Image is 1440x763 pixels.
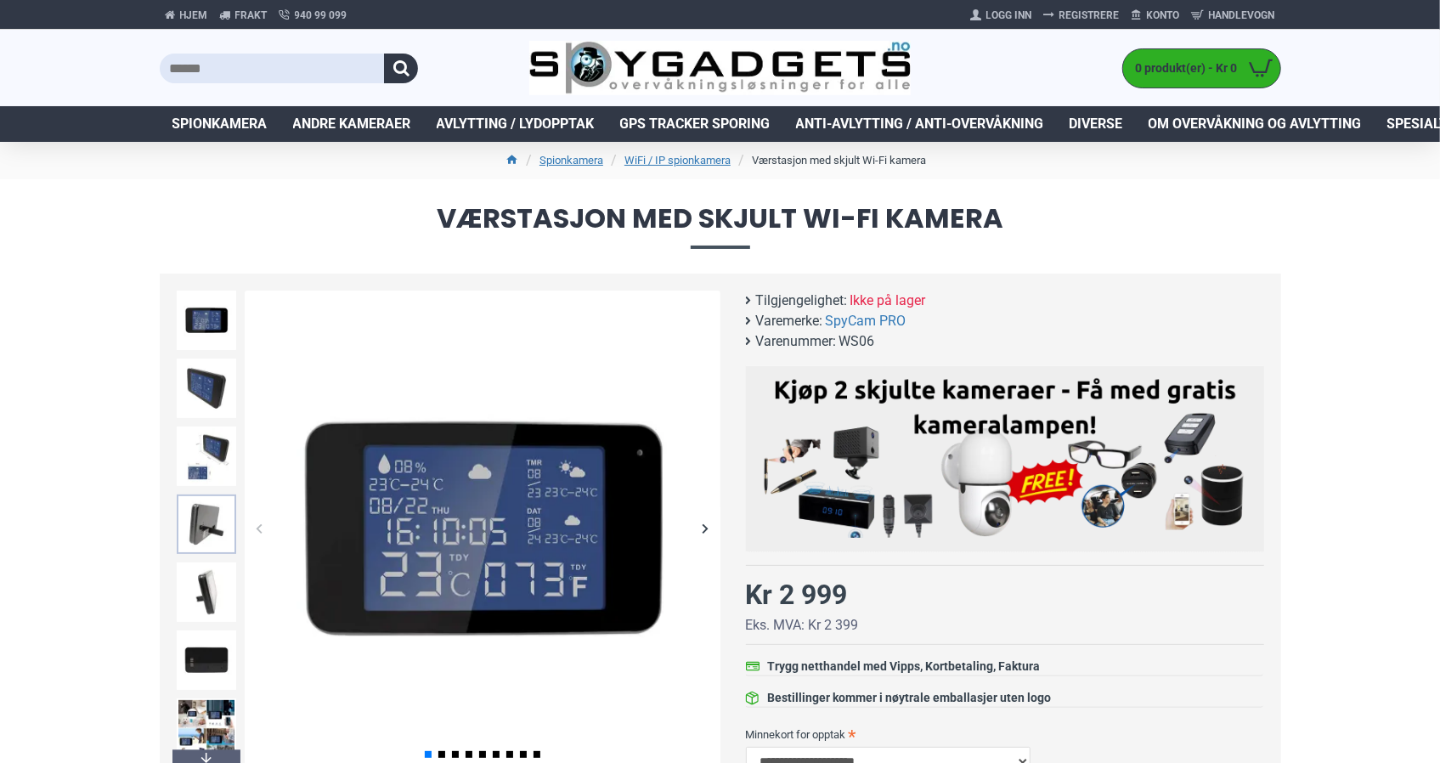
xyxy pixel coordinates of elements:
b: Varemerke: [756,311,823,331]
div: Previous slide [245,514,274,544]
a: Konto [1126,2,1186,29]
a: GPS Tracker Sporing [607,106,783,142]
div: Next slide [691,514,720,544]
span: GPS Tracker Sporing [620,114,771,134]
img: Værstasjon med skjult Wi-Fi kamera - SpyGadgets.no [177,698,236,758]
span: Anti-avlytting / Anti-overvåkning [796,114,1044,134]
b: Tilgjengelighet: [756,291,848,311]
span: Go to slide 5 [479,751,486,758]
a: 0 produkt(er) - Kr 0 [1123,49,1280,88]
span: Go to slide 3 [452,751,459,758]
img: Værstasjon med skjult Wi-Fi kamera - SpyGadgets.no [177,359,236,418]
span: 940 99 099 [295,8,347,23]
img: Kjøp 2 skjulte kameraer – Få med gratis kameralampe! [759,375,1251,538]
a: Andre kameraer [280,106,424,142]
span: Go to slide 4 [466,751,472,758]
div: Bestillinger kommer i nøytrale emballasjer uten logo [768,689,1052,707]
a: Om overvåkning og avlytting [1136,106,1375,142]
span: Go to slide 6 [493,751,500,758]
a: Spionkamera [539,152,603,169]
label: Minnekort for opptak [746,721,1264,748]
span: 0 produkt(er) - Kr 0 [1123,59,1242,77]
span: Konto [1147,8,1180,23]
span: Handlevogn [1209,8,1275,23]
span: Logg Inn [986,8,1032,23]
a: Diverse [1057,106,1136,142]
span: Go to slide 9 [534,751,540,758]
img: Værstasjon med skjult Wi-Fi kamera - SpyGadgets.no [177,291,236,350]
img: Værstasjon med skjult Wi-Fi kamera - SpyGadgets.no [177,630,236,690]
a: SpyCam PRO [826,311,906,331]
span: WS06 [839,331,875,352]
span: Spionkamera [172,114,268,134]
a: Spionkamera [160,106,280,142]
span: Avlytting / Lydopptak [437,114,595,134]
span: Andre kameraer [293,114,411,134]
div: Trygg netthandel med Vipps, Kortbetaling, Faktura [768,658,1041,675]
span: Go to slide 8 [520,751,527,758]
a: WiFi / IP spionkamera [624,152,731,169]
span: Go to slide 7 [506,751,513,758]
span: Frakt [235,8,268,23]
a: Handlevogn [1186,2,1281,29]
span: Ikke på lager [850,291,926,311]
img: Værstasjon med skjult Wi-Fi kamera - SpyGadgets.no [177,427,236,486]
div: Kr 2 999 [746,574,848,615]
img: SpyGadgets.no [529,41,911,96]
a: Anti-avlytting / Anti-overvåkning [783,106,1057,142]
span: Go to slide 1 [425,751,432,758]
a: Logg Inn [965,2,1038,29]
a: Registrere [1038,2,1126,29]
span: Diverse [1070,114,1123,134]
span: Go to slide 2 [438,751,445,758]
span: Hjem [180,8,208,23]
img: Værstasjon med skjult Wi-Fi kamera - SpyGadgets.no [177,562,236,622]
img: Værstasjon med skjult Wi-Fi kamera - SpyGadgets.no [177,495,236,554]
b: Varenummer: [756,331,837,352]
a: Avlytting / Lydopptak [424,106,607,142]
span: Værstasjon med skjult Wi-Fi kamera [160,205,1281,248]
span: Registrere [1059,8,1120,23]
span: Om overvåkning og avlytting [1149,114,1362,134]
